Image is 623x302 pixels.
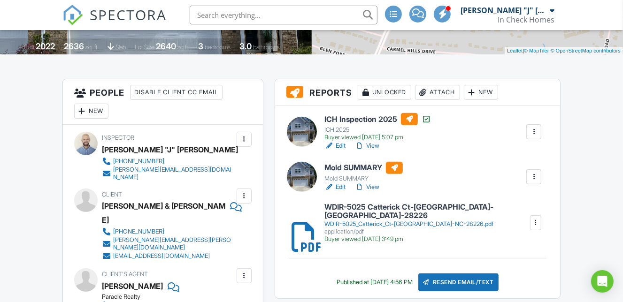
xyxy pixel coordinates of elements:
a: [PERSON_NAME][EMAIL_ADDRESS][DOMAIN_NAME] [102,166,234,181]
div: [PERSON_NAME][EMAIL_ADDRESS][DOMAIN_NAME] [113,166,234,181]
h3: People [63,79,263,125]
a: ICH Inspection 2025 ICH 2025 Buyer viewed [DATE] 5:07 pm [324,113,431,141]
input: Search everything... [190,6,377,24]
a: WDIR-5025 Catterick Ct-[GEOGRAPHIC_DATA]-[GEOGRAPHIC_DATA]-28226 WDIR-5025_Catterick_Ct-[GEOGRAPH... [324,203,529,243]
h6: ICH Inspection 2025 [324,113,431,125]
span: bathrooms [253,44,280,51]
a: Leaflet [507,48,523,53]
div: application/pdf [324,228,529,235]
a: Edit [324,141,346,151]
div: [PERSON_NAME] & [PERSON_NAME] [102,199,225,227]
a: Mold SUMMARY Mold SUMMARY [324,162,403,182]
img: The Best Home Inspection Software - Spectora [62,5,83,25]
a: SPECTORA [62,13,167,32]
a: [PHONE_NUMBER] [102,157,234,166]
div: | [505,47,623,55]
div: 2636 [64,41,84,51]
span: Client [102,191,122,198]
a: [PERSON_NAME][EMAIL_ADDRESS][PERSON_NAME][DOMAIN_NAME] [102,236,234,251]
div: New [74,104,108,119]
span: SPECTORA [90,5,167,24]
div: [EMAIL_ADDRESS][DOMAIN_NAME] [113,252,210,260]
div: Attach [415,85,460,100]
span: sq. ft. [85,44,99,51]
a: Edit [324,182,346,192]
span: Lot Size [135,44,154,51]
a: View [355,182,379,192]
h3: Reports [275,79,560,106]
div: [PERSON_NAME][EMAIL_ADDRESS][PERSON_NAME][DOMAIN_NAME] [113,236,234,251]
div: Open Intercom Messenger [591,270,614,293]
div: Buyer viewed [DATE] 3:49 pm [324,235,529,243]
div: Published at [DATE] 4:56 PM [337,279,413,286]
span: slab [115,44,126,51]
div: [PHONE_NUMBER] [113,158,164,165]
span: bedrooms [205,44,231,51]
div: 3 [198,41,203,51]
h6: Mold SUMMARY [324,162,403,174]
div: Mold SUMMARY [324,175,403,182]
a: © MapTiler [524,48,549,53]
div: [PERSON_NAME] "J" [PERSON_NAME] [461,6,547,15]
div: Paracle Realty [102,293,217,301]
div: 2640 [156,41,176,51]
div: Buyer viewed [DATE] 5:07 pm [324,134,431,141]
span: Inspector [102,134,134,141]
div: [PHONE_NUMBER] [113,228,164,235]
a: [PERSON_NAME] [102,279,163,293]
a: [EMAIL_ADDRESS][DOMAIN_NAME] [102,251,234,261]
div: [PERSON_NAME] "J" [PERSON_NAME] [102,143,238,157]
a: © OpenStreetMap contributors [551,48,621,53]
div: New [464,85,498,100]
span: sq.ft. [177,44,189,51]
a: View [355,141,379,151]
a: [PHONE_NUMBER] [102,227,234,236]
div: Unlocked [358,85,411,100]
div: 3.0 [239,41,252,51]
div: In Check Homes [498,15,554,24]
div: WDIR-5025_Catterick_Ct-[GEOGRAPHIC_DATA]-NC-28226.pdf [324,220,529,228]
div: ICH 2025 [324,126,431,134]
div: Disable Client CC Email [130,85,223,100]
span: Built [24,44,34,51]
div: Resend Email/Text [418,273,499,291]
div: 2022 [36,41,55,51]
h6: WDIR-5025 Catterick Ct-[GEOGRAPHIC_DATA]-[GEOGRAPHIC_DATA]-28226 [324,203,529,219]
span: Client's Agent [102,271,148,278]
